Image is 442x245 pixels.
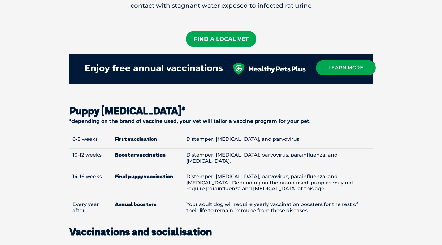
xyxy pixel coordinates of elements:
[69,118,310,124] strong: *depending on the brand of vaccine used, your vet will tailor a vaccine program for your pet.
[115,201,180,207] strong: Annual boosters
[69,226,212,238] strong: Vaccinations and socialisation
[69,105,185,117] strong: Puppy [MEDICAL_DATA]*
[183,148,373,170] td: Distemper, [MEDICAL_DATA], parvovirus, parainfluenza, and [MEDICAL_DATA].
[69,170,112,198] td: 14-16 weeks
[316,60,376,75] a: learn more
[84,60,223,76] div: Enjoy free annual vaccinations
[186,31,256,47] a: Find A Local Vet
[69,148,112,170] td: 10-12 weeks
[115,136,180,142] strong: First vaccination
[183,170,373,198] td: Distemper, [MEDICAL_DATA], parvovirus, parainfluenza, and [MEDICAL_DATA]. Depending on the brand ...
[232,63,306,75] img: healthy-pets-plus.svg
[69,133,112,148] td: 6-8 weeks
[115,174,180,179] strong: Final puppy vaccination
[69,198,112,220] td: Every year after
[183,133,373,148] td: Distemper, [MEDICAL_DATA], and parvovirus
[183,198,373,220] td: Your adult dog will require yearly vaccination boosters for the rest of their life to remain immu...
[115,152,180,158] strong: Booster vaccination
